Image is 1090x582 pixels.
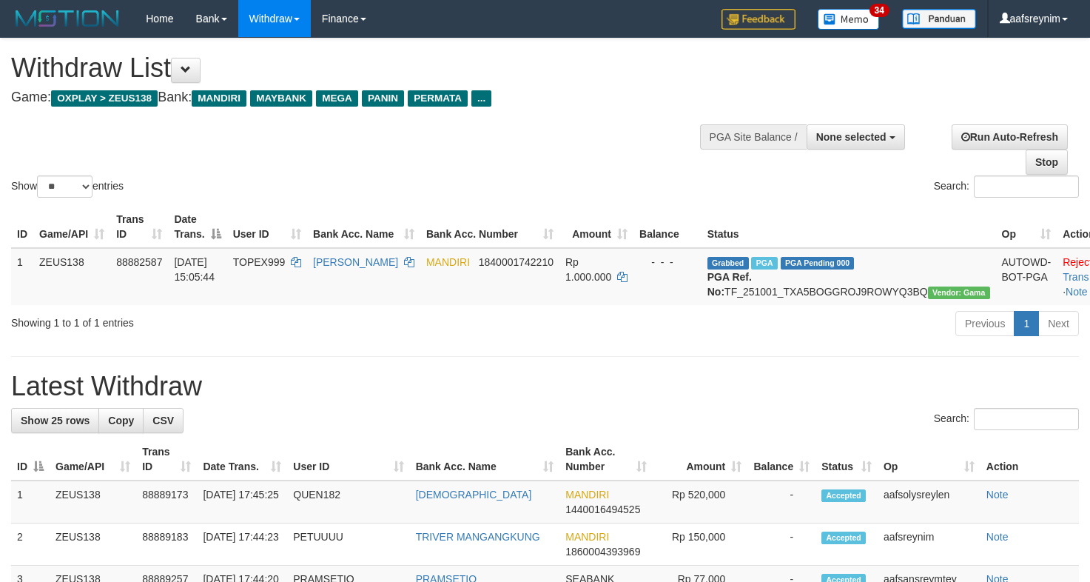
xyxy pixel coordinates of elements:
[996,248,1057,305] td: AUTOWD-BOT-PGA
[747,481,815,524] td: -
[50,524,136,566] td: ZEUS138
[878,438,980,481] th: Op: activate to sort column ascending
[33,206,110,248] th: Game/API: activate to sort column ascending
[707,271,752,298] b: PGA Ref. No:
[747,438,815,481] th: Balance: activate to sort column ascending
[986,531,1009,543] a: Note
[559,206,633,248] th: Amount: activate to sort column ascending
[313,256,398,268] a: [PERSON_NAME]
[639,255,696,270] div: - - -
[633,206,702,248] th: Balance
[928,287,990,299] span: Vendor URL: https://trx31.1velocity.biz
[408,90,468,107] span: PERMATA
[1038,311,1079,336] a: Next
[197,438,287,481] th: Date Trans.: activate to sort column ascending
[974,175,1079,198] input: Search:
[227,206,307,248] th: User ID: activate to sort column ascending
[821,489,866,502] span: Accepted
[974,408,1079,430] input: Search:
[11,481,50,524] td: 1
[781,257,855,270] span: PGA Pending
[21,415,90,427] span: Show 25 rows
[815,438,878,481] th: Status: activate to sort column ascending
[565,531,609,543] span: MANDIRI
[11,175,124,198] label: Show entries
[174,256,215,283] span: [DATE] 15:05:44
[51,90,158,107] span: OXPLAY > ZEUS138
[11,372,1079,401] h1: Latest Withdraw
[996,206,1057,248] th: Op: activate to sort column ascending
[192,90,246,107] span: MANDIRI
[416,531,540,543] a: TRIVER MANGANGKUNG
[197,481,287,524] td: [DATE] 17:45:25
[700,124,807,150] div: PGA Site Balance /
[11,248,33,305] td: 1
[747,524,815,566] td: -
[721,9,795,30] img: Feedback.jpg
[416,489,532,501] a: [DEMOGRAPHIC_DATA]
[136,438,197,481] th: Trans ID: activate to sort column ascending
[1026,150,1068,175] a: Stop
[702,206,996,248] th: Status
[136,481,197,524] td: 88889173
[702,248,996,305] td: TF_251001_TXA5BOGGROJ9ROWYQ3BQ
[559,438,652,481] th: Bank Acc. Number: activate to sort column ascending
[653,524,748,566] td: Rp 150,000
[50,481,136,524] td: ZEUS138
[986,489,1009,501] a: Note
[11,53,712,83] h1: Withdraw List
[934,408,1079,430] label: Search:
[818,9,880,30] img: Button%20Memo.svg
[11,524,50,566] td: 2
[878,481,980,524] td: aafsolysreylen
[37,175,92,198] select: Showentries
[751,257,777,270] span: Marked by aafnoeunsreypich
[821,532,866,544] span: Accepted
[50,438,136,481] th: Game/API: activate to sort column ascending
[197,524,287,566] td: [DATE] 17:44:23
[471,90,491,107] span: ...
[1014,311,1039,336] a: 1
[410,438,560,481] th: Bank Acc. Name: activate to sort column ascending
[152,415,174,427] span: CSV
[287,438,409,481] th: User ID: activate to sort column ascending
[479,256,554,268] span: Copy 1840001742210 to clipboard
[168,206,226,248] th: Date Trans.: activate to sort column descending
[816,131,887,143] span: None selected
[143,408,184,433] a: CSV
[33,248,110,305] td: ZEUS138
[233,256,286,268] span: TOPEX999
[136,524,197,566] td: 88889183
[11,90,712,105] h4: Game: Bank:
[565,546,640,558] span: Copy 1860004393969 to clipboard
[307,206,420,248] th: Bank Acc. Name: activate to sort column ascending
[287,481,409,524] td: QUEN182
[934,175,1079,198] label: Search:
[110,206,168,248] th: Trans ID: activate to sort column ascending
[869,4,889,17] span: 34
[98,408,144,433] a: Copy
[1066,286,1088,298] a: Note
[955,311,1015,336] a: Previous
[707,257,749,270] span: Grabbed
[565,256,611,283] span: Rp 1.000.000
[11,7,124,30] img: MOTION_logo.png
[878,524,980,566] td: aafsreynim
[116,256,162,268] span: 88882587
[952,124,1068,150] a: Run Auto-Refresh
[807,124,905,150] button: None selected
[653,438,748,481] th: Amount: activate to sort column ascending
[287,524,409,566] td: PETUUUU
[11,206,33,248] th: ID
[420,206,559,248] th: Bank Acc. Number: activate to sort column ascending
[362,90,404,107] span: PANIN
[11,408,99,433] a: Show 25 rows
[11,310,443,330] div: Showing 1 to 1 of 1 entries
[653,481,748,524] td: Rp 520,000
[250,90,312,107] span: MAYBANK
[426,256,470,268] span: MANDIRI
[108,415,134,427] span: Copy
[980,438,1079,481] th: Action
[565,489,609,501] span: MANDIRI
[11,438,50,481] th: ID: activate to sort column descending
